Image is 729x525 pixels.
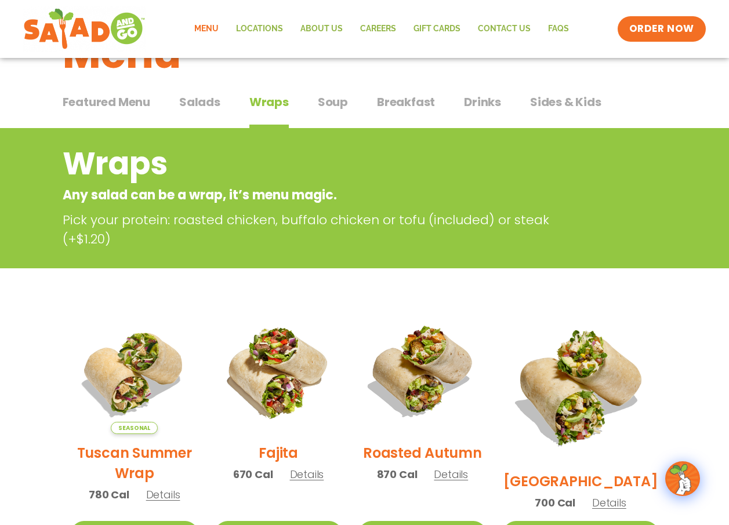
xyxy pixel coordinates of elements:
span: Details [290,467,324,482]
a: Careers [351,16,405,42]
span: Details [592,495,626,510]
span: 870 Cal [377,466,418,482]
p: Any salad can be a wrap, it’s menu magic. [63,185,574,205]
h2: Tuscan Summer Wrap [71,443,198,483]
img: Product photo for Fajita Wrap [215,308,342,434]
a: ORDER NOW [618,16,706,42]
span: Details [146,487,180,502]
img: Product photo for BBQ Ranch Wrap [503,308,658,462]
a: FAQs [539,16,578,42]
a: About Us [292,16,351,42]
img: new-SAG-logo-768×292 [23,6,146,52]
span: Wraps [249,93,289,111]
img: Product photo for Tuscan Summer Wrap [71,308,198,434]
span: 670 Cal [233,466,273,482]
h2: Wraps [63,140,574,187]
a: Locations [227,16,292,42]
h2: Fajita [259,443,298,463]
a: Menu [186,16,227,42]
a: GIFT CARDS [405,16,469,42]
div: Tabbed content [63,89,667,129]
span: Soup [318,93,348,111]
span: 780 Cal [89,487,129,502]
p: Pick your protein: roasted chicken, buffalo chicken or tofu (included) or steak (+$1.20) [63,210,579,249]
span: Breakfast [377,93,435,111]
nav: Menu [186,16,578,42]
span: Seasonal [111,422,158,434]
img: Product photo for Roasted Autumn Wrap [359,308,485,434]
h2: [GEOGRAPHIC_DATA] [503,471,658,491]
img: wpChatIcon [666,462,699,495]
a: Contact Us [469,16,539,42]
h2: Roasted Autumn [363,443,482,463]
span: Drinks [464,93,501,111]
span: Details [434,467,468,482]
span: 700 Cal [535,495,575,511]
span: Sides & Kids [530,93,601,111]
span: Featured Menu [63,93,150,111]
span: ORDER NOW [629,22,694,36]
span: Salads [179,93,220,111]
